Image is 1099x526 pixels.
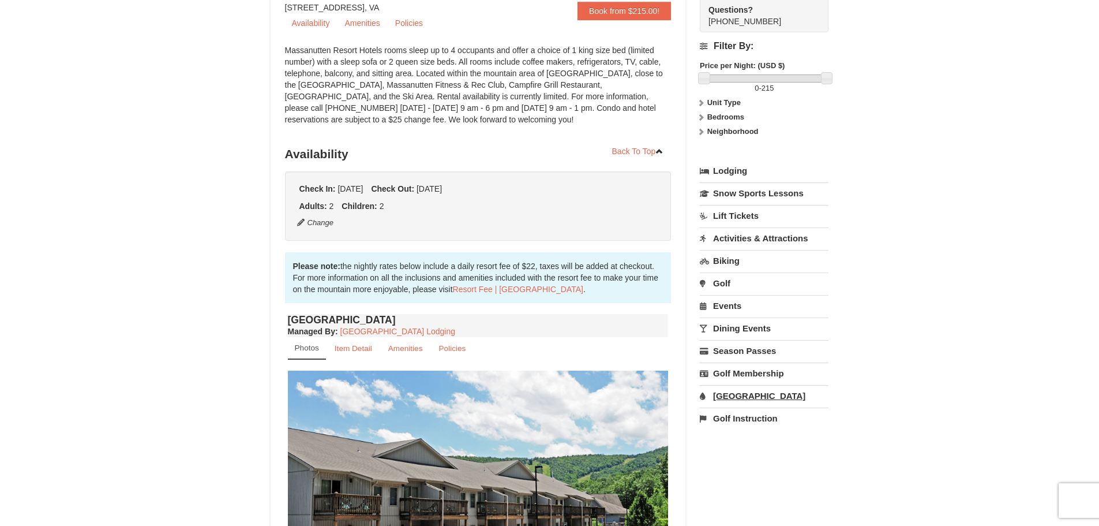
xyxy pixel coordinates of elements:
[288,337,326,360] a: Photos
[299,202,327,211] strong: Adults:
[388,344,423,353] small: Amenities
[293,262,340,271] strong: Please note:
[380,202,384,211] span: 2
[288,314,669,326] h4: [GEOGRAPHIC_DATA]
[700,408,828,429] a: Golf Instruction
[453,285,583,294] a: Resort Fee | [GEOGRAPHIC_DATA]
[340,327,455,336] a: [GEOGRAPHIC_DATA] Lodging
[299,184,336,193] strong: Check In:
[700,205,828,226] a: Lift Tickets
[371,184,414,193] strong: Check Out:
[388,14,430,32] a: Policies
[417,184,442,193] span: [DATE]
[438,344,466,353] small: Policies
[700,363,828,384] a: Golf Membership
[708,4,808,26] span: [PHONE_NUMBER]
[700,41,828,51] h4: Filter By:
[707,127,759,136] strong: Neighborhood
[700,227,828,249] a: Activities & Attractions
[700,83,828,94] label: -
[605,143,672,160] a: Back To Top
[700,250,828,271] a: Biking
[297,217,335,229] button: Change
[577,2,671,20] a: Book from $215.00!
[335,344,372,353] small: Item Detail
[285,14,337,32] a: Availability
[381,337,430,360] a: Amenities
[337,14,387,32] a: Amenities
[707,113,744,121] strong: Bedrooms
[700,385,828,406] a: [GEOGRAPHIC_DATA]
[762,84,774,92] span: 215
[755,84,759,92] span: 0
[700,61,785,70] strong: Price per Night: (USD $)
[700,318,828,339] a: Dining Events
[327,337,380,360] a: Item Detail
[285,44,672,137] div: Massanutten Resort Hotels rooms sleep up to 4 occupants and offer a choice of 1 king size bed (li...
[700,340,828,361] a: Season Passes
[707,98,741,107] strong: Unit Type
[700,295,828,316] a: Events
[708,5,753,14] strong: Questions?
[700,273,828,294] a: Golf
[700,161,828,181] a: Lodging
[285,252,672,303] div: the nightly rates below include a daily resort fee of $22, taxes will be added at checkout. For m...
[700,182,828,204] a: Snow Sports Lessons
[295,344,319,352] small: Photos
[288,327,335,336] span: Managed By
[329,202,334,211] span: 2
[285,143,672,166] h3: Availability
[431,337,473,360] a: Policies
[342,202,377,211] strong: Children:
[337,184,363,193] span: [DATE]
[288,327,338,336] strong: :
